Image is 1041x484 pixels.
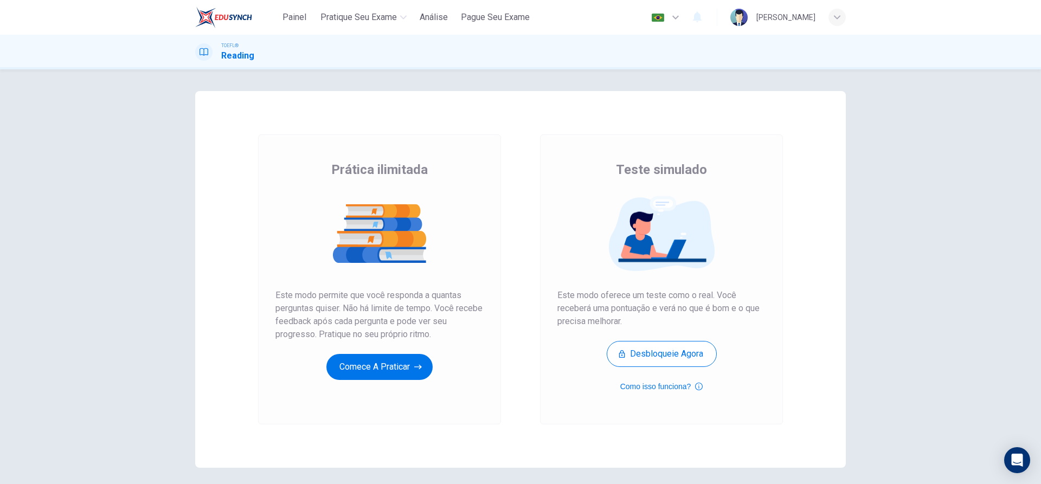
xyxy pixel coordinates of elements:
[616,161,707,178] span: Teste simulado
[557,289,766,328] span: Este modo oferece um teste como o real. Você receberá uma pontuação e verá no que é bom e o que p...
[195,7,252,28] img: EduSynch logo
[221,49,254,62] h1: Reading
[756,11,815,24] div: [PERSON_NAME]
[1004,447,1030,473] div: Open Intercom Messenger
[461,11,530,24] span: Pague Seu Exame
[320,11,397,24] span: Pratique seu exame
[331,161,428,178] span: Prática ilimitada
[607,341,717,367] button: Desbloqueie agora
[457,8,534,27] button: Pague Seu Exame
[415,8,452,27] button: Análise
[277,8,312,27] button: Painel
[275,289,484,341] span: Este modo permite que você responda a quantas perguntas quiser. Não há limite de tempo. Você rece...
[326,354,433,380] button: Comece a praticar
[195,7,277,28] a: EduSynch logo
[282,11,306,24] span: Painel
[221,42,239,49] span: TOEFL®
[620,380,703,393] button: Como isso funciona?
[730,9,748,26] img: Profile picture
[316,8,411,27] button: Pratique seu exame
[651,14,665,22] img: pt
[420,11,448,24] span: Análise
